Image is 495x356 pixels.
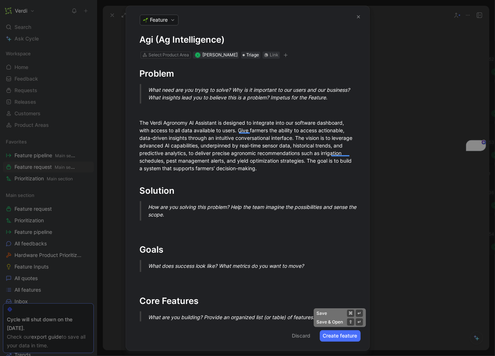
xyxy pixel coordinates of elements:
div: How are you solving this problem? Help the team imagine the possibilities and sense the scope. [148,203,364,218]
div: Goals [140,243,356,256]
img: 🌱 [143,17,148,22]
div: What does success look like? What metrics do you want to move? [148,262,364,270]
div: R [196,53,200,57]
div: Triage [241,51,260,59]
span: [PERSON_NAME] [202,52,238,57]
div: What are you building? Provide an organized list (or table) of features. Helpful to include what ... [148,313,364,329]
div: Select Product Area [148,51,189,59]
div: Link [270,51,278,59]
h1: Agi (Ag Intelligence) [140,34,356,46]
span: Feature [150,16,168,23]
div: The Verdi Agronomy AI Assistant is designed to integrate into our software dashboard, with access... [140,119,356,172]
button: Discard [289,330,314,342]
div: What need are you trying to solve? Why is it important to our users and our business? What insigh... [148,86,364,101]
button: Create feature [320,330,361,342]
div: Solution [140,184,356,197]
div: Problem [140,67,356,80]
div: Core Features [140,295,356,308]
span: Triage [246,51,259,59]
